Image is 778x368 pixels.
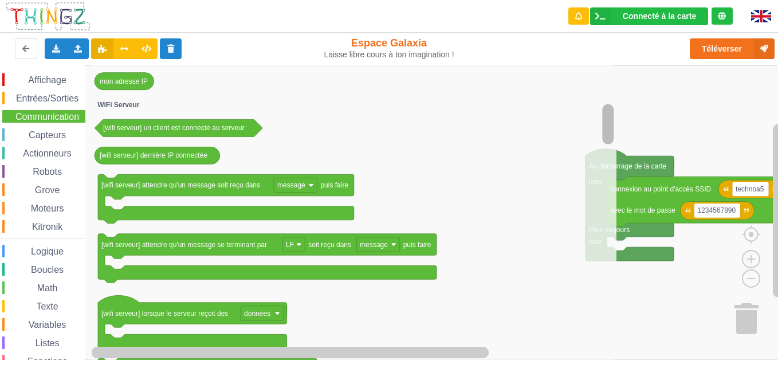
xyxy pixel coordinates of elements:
span: Grove [33,185,62,195]
text: Pour toujours [589,226,630,234]
span: Affichage [26,75,68,85]
span: Kitronik [30,222,64,232]
text: WiFi Serveur [97,101,140,109]
img: gb.png [751,10,771,22]
text: [wifi serveur] un client est connecté au serveur [103,124,245,132]
span: Fonctions [26,357,69,366]
text: Au démarrage de la carte [589,162,667,170]
span: Texte [34,302,60,311]
text: [wifi serveur] dernière IP connectée [100,151,207,159]
text: données [244,310,270,318]
span: Entrées/Sorties [14,93,80,103]
text: message [360,241,388,249]
span: Actionneurs [21,148,73,158]
button: Téléverser [690,38,775,59]
span: Robots [31,167,64,177]
div: Laisse libre cours à ton imagination ! [323,50,455,60]
div: Espace Galaxia [323,37,455,60]
text: [wifi serveur] attendre qu'un message soit reçu dans [101,181,260,189]
img: thingz_logo.png [5,1,91,32]
text: technoa5 [736,185,764,193]
span: Communication [14,112,81,122]
text: LF [286,241,294,249]
span: Logique [29,246,65,256]
span: Boucles [29,265,65,275]
text: puis faire [321,181,349,189]
text: puis faire [403,241,431,249]
span: Moteurs [29,203,66,213]
text: mon adresse IP [100,77,148,85]
text: [wifi serveur] lorsque le serveur reçoit des [101,310,228,318]
span: Math [36,283,60,293]
text: 1234567890 [697,206,736,214]
span: Listes [34,338,61,348]
text: avec le mot de passe [610,206,675,214]
text: message [277,181,305,189]
span: Variables [27,320,68,330]
text: soit reçu dans [308,241,351,249]
div: Ta base fonctionne bien ! [590,7,708,25]
div: Tu es connecté au serveur de création de Thingz [712,7,733,25]
div: Connecté à la carte [623,12,696,20]
text: connexion au point d'accès SSID [610,185,711,193]
span: Capteurs [27,130,68,140]
text: [wifi serveur] attendre qu'un message se terminant par [101,241,267,249]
